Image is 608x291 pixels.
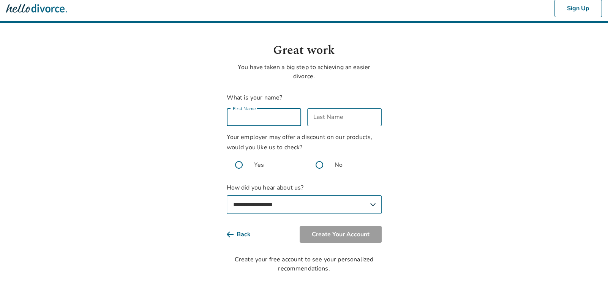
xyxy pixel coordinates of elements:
label: First Name [233,105,256,112]
iframe: Chat Widget [570,255,608,291]
button: Back [227,226,263,243]
span: No [335,160,343,169]
img: Hello Divorce Logo [6,1,67,16]
span: Your employer may offer a discount on our products, would you like us to check? [227,133,373,152]
button: Create Your Account [300,226,382,243]
p: You have taken a big step to achieving an easier divorce. [227,63,382,81]
h1: Great work [227,41,382,60]
label: How did you hear about us? [227,183,382,214]
label: What is your name? [227,93,283,102]
select: How did you hear about us? [227,195,382,214]
span: Yes [254,160,264,169]
div: Create your free account to see your personalized recommendations. [227,255,382,273]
